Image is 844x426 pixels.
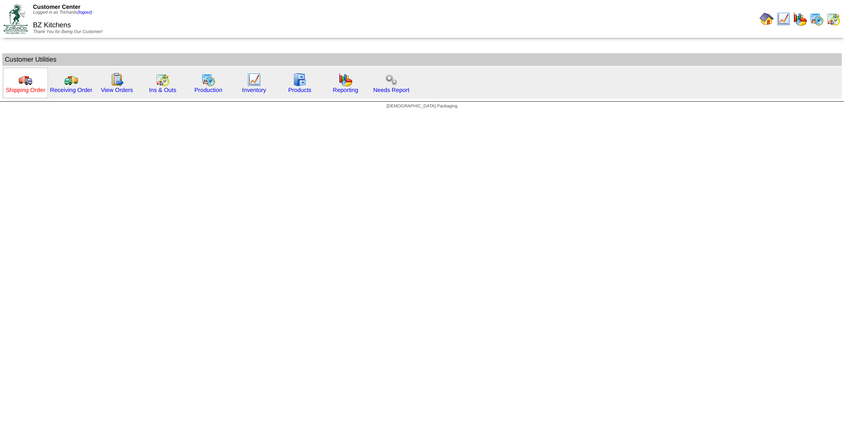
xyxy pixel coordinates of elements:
[793,12,807,26] img: graph.gif
[384,73,398,87] img: workflow.png
[247,73,261,87] img: line_graph.gif
[6,87,45,93] a: Shipping Order
[810,12,824,26] img: calendarprod.gif
[201,73,215,87] img: calendarprod.gif
[333,87,358,93] a: Reporting
[18,73,33,87] img: truck.gif
[386,104,457,109] span: [DEMOGRAPHIC_DATA] Packaging
[110,73,124,87] img: workorder.gif
[64,73,78,87] img: truck2.gif
[826,12,840,26] img: calendarinout.gif
[156,73,170,87] img: calendarinout.gif
[760,12,774,26] img: home.gif
[242,87,266,93] a: Inventory
[50,87,92,93] a: Receiving Order
[338,73,353,87] img: graph.gif
[4,4,28,33] img: ZoRoCo_Logo(Green%26Foil)%20jpg.webp
[373,87,409,93] a: Needs Report
[101,87,133,93] a: View Orders
[2,53,842,66] td: Customer Utilities
[33,29,103,34] span: Thank You for Being Our Customer!
[288,87,312,93] a: Products
[293,73,307,87] img: cabinet.gif
[77,10,92,15] a: (logout)
[194,87,222,93] a: Production
[33,4,80,10] span: Customer Center
[33,10,92,15] span: Logged in as Trichards
[776,12,790,26] img: line_graph.gif
[33,22,71,29] span: BZ Kitchens
[149,87,176,93] a: Ins & Outs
